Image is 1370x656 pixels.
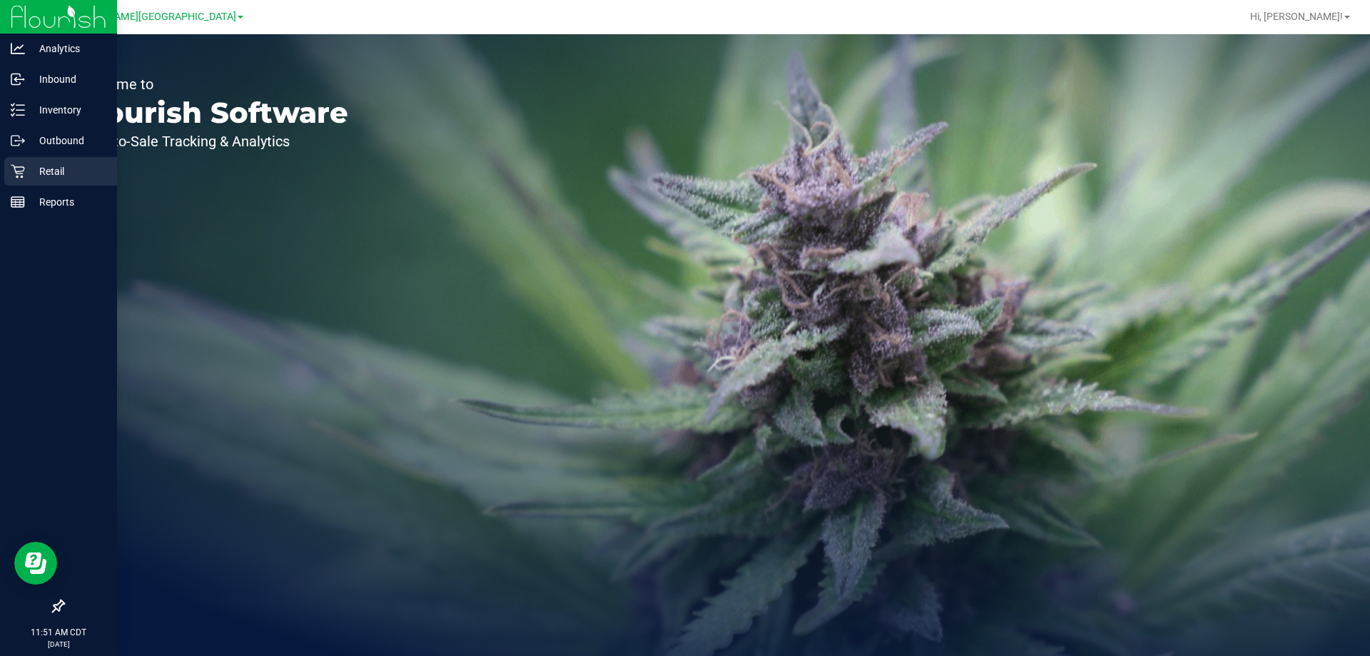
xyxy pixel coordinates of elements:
[25,132,111,149] p: Outbound
[25,71,111,88] p: Inbound
[48,11,236,23] span: Ft [PERSON_NAME][GEOGRAPHIC_DATA]
[25,101,111,118] p: Inventory
[11,72,25,86] inline-svg: Inbound
[25,193,111,211] p: Reports
[11,103,25,117] inline-svg: Inventory
[11,133,25,148] inline-svg: Outbound
[77,134,348,148] p: Seed-to-Sale Tracking & Analytics
[14,542,57,585] iframe: Resource center
[11,41,25,56] inline-svg: Analytics
[25,163,111,180] p: Retail
[1250,11,1343,22] span: Hi, [PERSON_NAME]!
[77,99,348,127] p: Flourish Software
[25,40,111,57] p: Analytics
[77,77,348,91] p: Welcome to
[11,195,25,209] inline-svg: Reports
[6,626,111,639] p: 11:51 AM CDT
[6,639,111,650] p: [DATE]
[11,164,25,178] inline-svg: Retail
